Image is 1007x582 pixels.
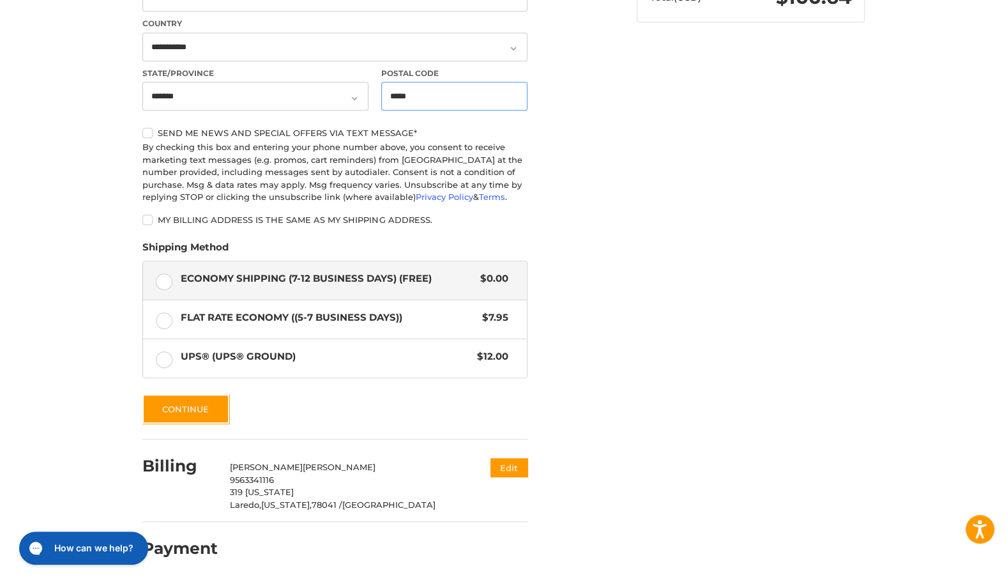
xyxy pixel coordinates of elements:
[230,475,274,485] span: 9563341116
[142,240,229,261] legend: Shipping Method
[474,272,508,286] span: $0.00
[142,128,527,138] label: Send me news and special offers via text message*
[181,310,476,325] span: Flat Rate Economy ((5-7 Business Days))
[181,349,471,364] span: UPS® (UPS® Ground)
[303,462,375,472] span: [PERSON_NAME]
[381,68,528,79] label: Postal Code
[342,500,435,510] span: [GEOGRAPHIC_DATA]
[416,192,473,202] a: Privacy Policy
[142,68,368,79] label: State/Province
[142,141,527,204] div: By checking this box and entering your phone number above, you consent to receive marketing text ...
[142,18,527,29] label: Country
[181,272,474,286] span: Economy Shipping (7-12 Business Days) (Free)
[142,456,217,476] h2: Billing
[230,500,261,510] span: Laredo,
[476,310,508,325] span: $7.95
[312,500,342,510] span: 78041 /
[490,458,527,477] button: Edit
[261,500,312,510] span: [US_STATE],
[142,215,527,225] label: My billing address is the same as my shipping address.
[471,349,508,364] span: $12.00
[230,462,303,472] span: [PERSON_NAME]
[479,192,505,202] a: Terms
[13,527,152,569] iframe: Gorgias live chat messenger
[142,539,218,558] h2: Payment
[142,394,229,424] button: Continue
[230,487,294,497] span: 319 [US_STATE]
